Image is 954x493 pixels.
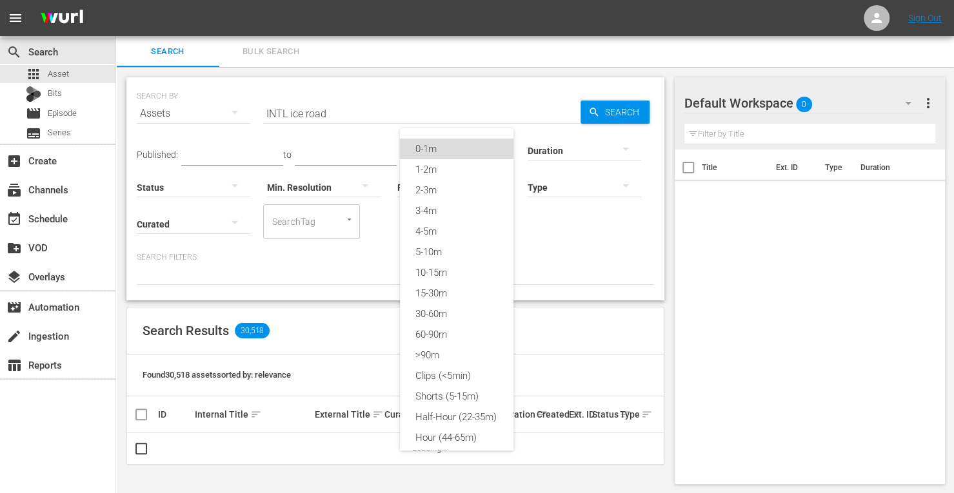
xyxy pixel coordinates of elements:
[400,139,513,159] div: 0-1m
[400,242,513,262] div: 5-10m
[400,407,513,427] div: Half-Hour (22-35m)
[400,304,513,324] div: 30-60m
[400,200,513,221] div: 3-4m
[400,427,513,448] div: Hour (44-65m)
[400,345,513,365] div: >90m
[400,365,513,386] div: Clips (<5min)
[400,180,513,200] div: 2-3m
[400,386,513,407] div: Shorts (5-15m)
[400,221,513,242] div: 4-5m
[400,283,513,304] div: 15-30m
[400,262,513,283] div: 10-15m
[400,159,513,180] div: 1-2m
[400,324,513,345] div: 60-90m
